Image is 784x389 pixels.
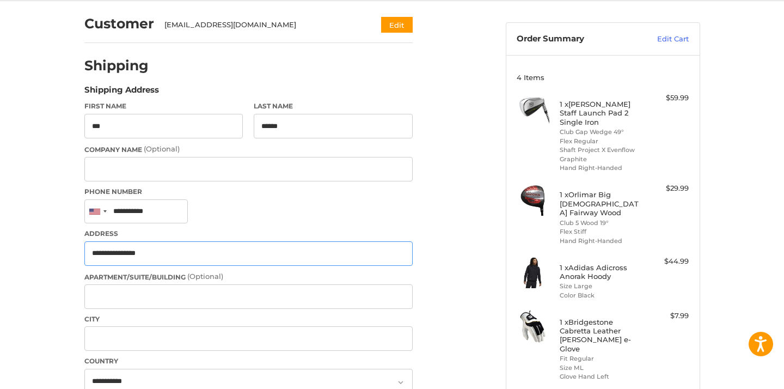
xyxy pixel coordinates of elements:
[560,372,643,381] li: Glove Hand Left
[84,271,413,282] label: Apartment/Suite/Building
[560,227,643,236] li: Flex Stiff
[517,34,634,45] h3: Order Summary
[560,100,643,126] h4: 1 x [PERSON_NAME] Staff Launch Pad 2 Single Iron
[84,15,154,32] h2: Customer
[560,363,643,373] li: Size ML
[84,84,159,101] legend: Shipping Address
[84,101,243,111] label: First Name
[187,272,223,281] small: (Optional)
[560,127,643,137] li: Club Gap Wedge 49°
[646,256,689,267] div: $44.99
[560,190,643,217] h4: 1 x Orlimar Big [DEMOGRAPHIC_DATA] Fairway Wood
[634,34,689,45] a: Edit Cart
[84,229,413,239] label: Address
[560,291,643,300] li: Color Black
[560,354,643,363] li: Fit Regular
[84,57,149,74] h2: Shipping
[517,73,689,82] h3: 4 Items
[84,144,413,155] label: Company Name
[85,200,110,223] div: United States: +1
[560,163,643,173] li: Hand Right-Handed
[646,311,689,321] div: $7.99
[694,360,784,389] iframe: Google Customer Reviews
[646,183,689,194] div: $29.99
[560,282,643,291] li: Size Large
[560,218,643,228] li: Club 5 Wood 19°
[84,314,413,324] label: City
[560,236,643,246] li: Hand Right-Handed
[560,137,643,146] li: Flex Regular
[560,145,643,163] li: Shaft Project X Evenflow Graphite
[646,93,689,104] div: $59.99
[144,144,180,153] small: (Optional)
[560,263,643,281] h4: 1 x Adidas Adicross Anorak Hoody
[84,356,413,366] label: Country
[84,187,413,197] label: Phone Number
[254,101,413,111] label: Last Name
[381,17,413,33] button: Edit
[560,318,643,353] h4: 1 x Bridgestone Cabretta Leather [PERSON_NAME] e-Glove
[164,20,360,31] div: [EMAIL_ADDRESS][DOMAIN_NAME]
